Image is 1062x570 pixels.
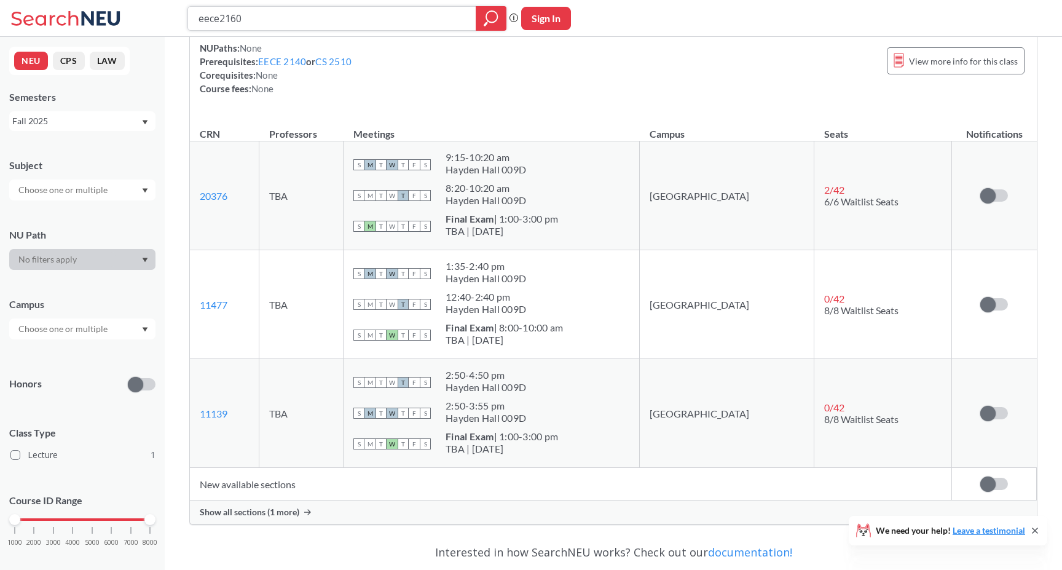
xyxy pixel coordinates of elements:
button: Sign In [521,7,571,30]
div: Dropdown arrow [9,180,155,200]
span: T [398,268,409,279]
span: T [398,159,409,170]
div: NU Path [9,228,155,242]
div: Show all sections (1 more) [190,501,1037,524]
span: View more info for this class [909,53,1018,69]
span: M [364,330,376,341]
span: F [409,438,420,449]
input: Class, professor, course number, "phrase" [197,8,467,29]
span: S [420,221,431,232]
span: T [376,299,387,310]
span: T [376,221,387,232]
span: S [353,221,364,232]
span: 1000 [7,539,22,546]
span: T [376,330,387,341]
span: T [398,299,409,310]
svg: Dropdown arrow [142,327,148,332]
div: Dropdown arrow [9,249,155,270]
svg: Dropdown arrow [142,258,148,263]
div: Campus [9,298,155,311]
span: 2000 [26,539,41,546]
p: Honors [9,377,42,391]
span: W [387,330,398,341]
span: 0 / 42 [824,402,844,413]
span: S [353,159,364,170]
div: Hayden Hall 009D [446,412,526,424]
div: | 8:00-10:00 am [446,322,563,334]
span: T [376,438,387,449]
span: T [398,221,409,232]
div: 9:15 - 10:20 am [446,151,526,164]
div: 8:20 - 10:20 am [446,182,526,194]
span: T [376,159,387,170]
button: CPS [53,52,85,70]
div: TBA | [DATE] [446,334,563,346]
svg: magnifying glass [484,10,498,27]
span: S [420,299,431,310]
label: Lecture [10,447,155,463]
button: NEU [14,52,48,70]
span: 6000 [104,539,119,546]
div: | 1:00-3:00 pm [446,430,558,443]
span: W [387,377,398,388]
a: documentation! [708,545,792,560]
span: W [387,221,398,232]
td: TBA [259,250,344,359]
span: T [398,377,409,388]
span: S [420,408,431,419]
th: Meetings [344,115,640,141]
a: 11477 [200,299,227,311]
span: 7000 [124,539,138,546]
span: 8/8 Waitlist Seats [824,304,899,316]
span: W [387,268,398,279]
span: 5000 [85,539,100,546]
div: Subject [9,159,155,172]
th: Notifications [952,115,1037,141]
div: magnifying glass [476,6,506,31]
span: 1 [151,448,155,462]
span: M [364,221,376,232]
a: 11139 [200,408,227,419]
div: Semesters [9,90,155,104]
span: W [387,299,398,310]
span: M [364,190,376,201]
div: Hayden Hall 009D [446,164,526,176]
div: 1:35 - 2:40 pm [446,260,526,272]
div: NUPaths: Prerequisites: or Corequisites: Course fees: [200,41,352,95]
td: [GEOGRAPHIC_DATA] [640,250,814,359]
span: W [387,438,398,449]
span: 4000 [65,539,80,546]
span: S [353,438,364,449]
td: TBA [259,359,344,468]
span: T [398,438,409,449]
a: 20376 [200,190,227,202]
span: W [387,408,398,419]
div: TBA | [DATE] [446,443,558,455]
a: CS 2510 [315,56,352,67]
th: Seats [814,115,952,141]
b: Final Exam [446,430,494,442]
span: 6/6 Waitlist Seats [824,196,899,207]
div: Fall 2025Dropdown arrow [9,111,155,131]
span: None [251,83,273,94]
div: Dropdown arrow [9,319,155,339]
span: S [420,377,431,388]
span: 8000 [143,539,157,546]
span: S [353,330,364,341]
span: S [353,408,364,419]
b: Final Exam [446,213,494,224]
button: LAW [90,52,125,70]
span: W [387,159,398,170]
input: Choose one or multiple [12,183,116,197]
span: S [420,190,431,201]
div: Fall 2025 [12,114,141,128]
td: [GEOGRAPHIC_DATA] [640,359,814,468]
span: We need your help! [876,526,1025,535]
span: M [364,268,376,279]
span: S [420,330,431,341]
span: S [420,159,431,170]
span: M [364,438,376,449]
span: F [409,377,420,388]
a: Leave a testimonial [953,525,1025,536]
span: 3000 [46,539,61,546]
